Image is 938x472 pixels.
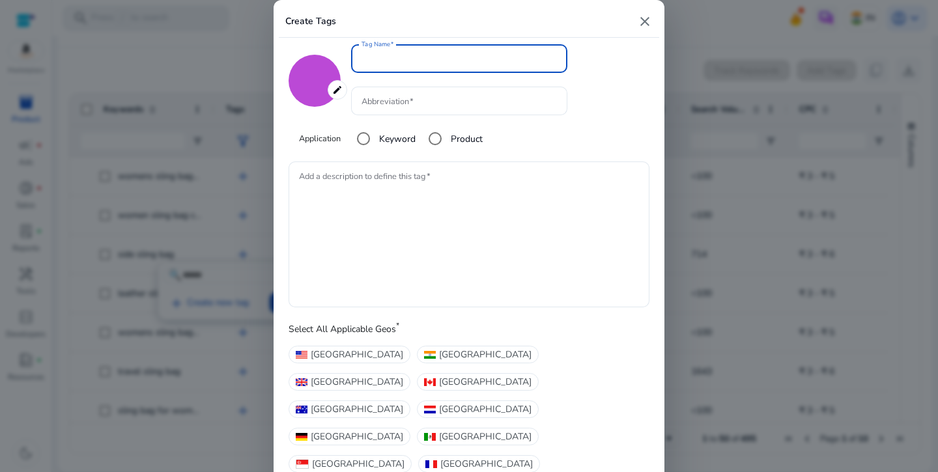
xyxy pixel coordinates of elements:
mat-label: Tag Name [362,40,390,49]
label: Product [448,132,483,146]
span: [GEOGRAPHIC_DATA] [439,348,532,361]
span: [GEOGRAPHIC_DATA] [439,402,532,416]
span: [GEOGRAPHIC_DATA] [311,348,403,361]
span: [GEOGRAPHIC_DATA] [311,430,403,443]
span: [GEOGRAPHIC_DATA] [312,457,405,471]
h5: Create Tags [285,16,336,27]
span: [GEOGRAPHIC_DATA] [439,375,532,389]
mat-icon: edit [328,80,347,100]
span: [GEOGRAPHIC_DATA] [440,457,533,471]
span: [GEOGRAPHIC_DATA] [311,402,403,416]
span: [GEOGRAPHIC_DATA] [439,430,532,443]
mat-icon: close [637,14,653,29]
label: Keyword [377,132,416,146]
span: [GEOGRAPHIC_DATA] [311,375,403,389]
label: Select All Applicable Geos [289,323,399,339]
mat-label: Application [299,133,341,145]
